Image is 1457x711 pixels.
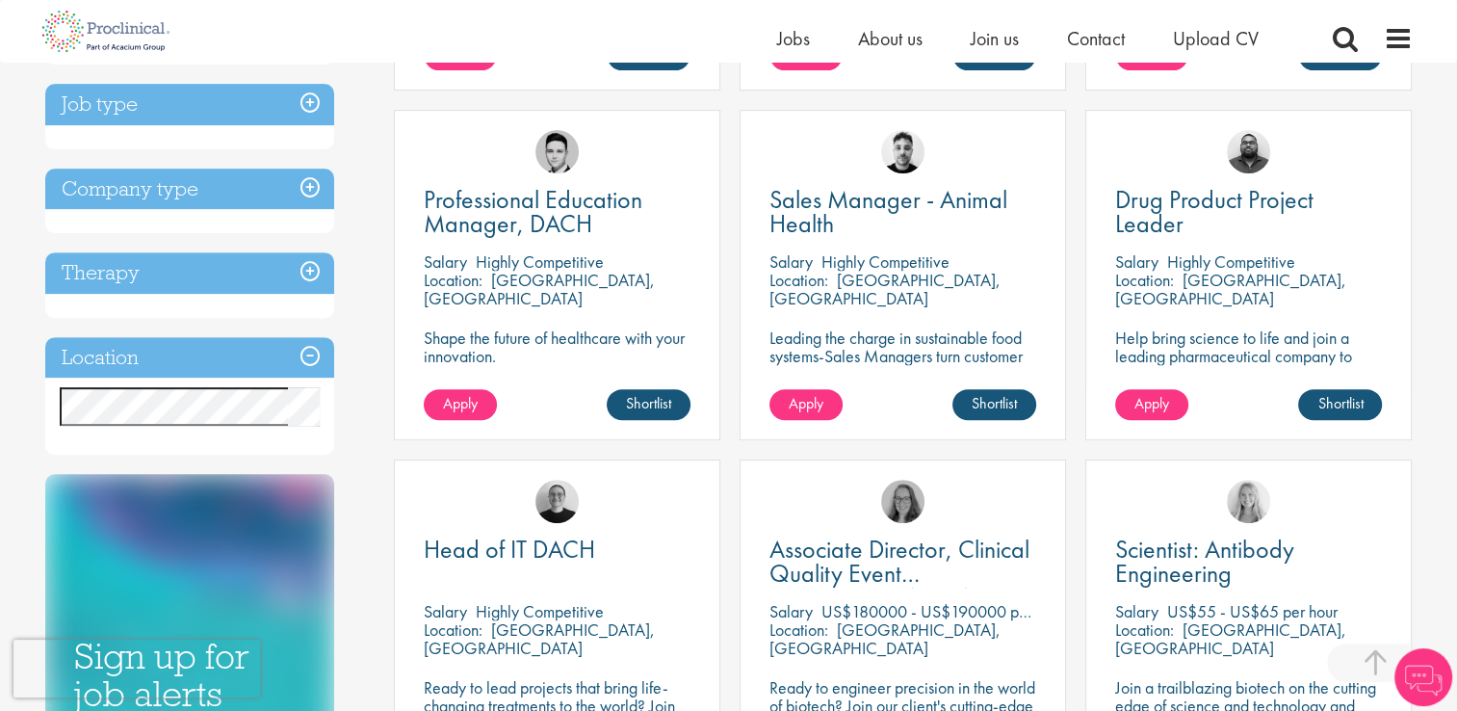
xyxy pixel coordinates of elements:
[769,389,843,420] a: Apply
[971,26,1019,51] a: Join us
[1227,480,1270,523] img: Shannon Briggs
[45,252,334,294] h3: Therapy
[1067,26,1125,51] a: Contact
[1115,269,1174,291] span: Location:
[424,188,690,236] a: Professional Education Manager, DACH
[45,169,334,210] h3: Company type
[476,600,604,622] p: Highly Competitive
[424,600,467,622] span: Salary
[424,250,467,273] span: Salary
[1115,183,1314,240] span: Drug Product Project Leader
[13,640,260,698] iframe: reCAPTCHA
[1115,269,1346,309] p: [GEOGRAPHIC_DATA], [GEOGRAPHIC_DATA]
[424,533,595,566] span: Head of IT DACH
[1115,329,1382,420] p: Help bring science to life and join a leading pharmaceutical company to play a key role in delive...
[881,480,924,523] img: Ingrid Aymes
[1115,619,1346,659] p: [GEOGRAPHIC_DATA], [GEOGRAPHIC_DATA]
[1115,600,1158,622] span: Salary
[777,26,810,51] a: Jobs
[881,130,924,173] img: Dean Fisher
[1115,250,1158,273] span: Salary
[1115,538,1382,586] a: Scientist: Antibody Engineering
[424,329,690,365] p: Shape the future of healthcare with your innovation.
[1227,130,1270,173] img: Ashley Bennett
[1167,250,1295,273] p: Highly Competitive
[535,480,579,523] img: Emma Pretorious
[424,183,642,240] span: Professional Education Manager, DACH
[858,26,923,51] a: About us
[424,269,655,309] p: [GEOGRAPHIC_DATA], [GEOGRAPHIC_DATA]
[1115,389,1188,420] a: Apply
[1298,389,1382,420] a: Shortlist
[769,188,1036,236] a: Sales Manager - Animal Health
[1115,188,1382,236] a: Drug Product Project Leader
[769,329,1036,383] p: Leading the charge in sustainable food systems-Sales Managers turn customer success into global p...
[424,269,482,291] span: Location:
[769,619,828,641] span: Location:
[424,619,482,641] span: Location:
[769,533,1029,614] span: Associate Director, Clinical Quality Event Management (GCP)
[1167,600,1338,622] p: US$55 - US$65 per hour
[789,393,823,413] span: Apply
[476,250,604,273] p: Highly Competitive
[769,600,813,622] span: Salary
[769,183,1007,240] span: Sales Manager - Animal Health
[1115,619,1174,641] span: Location:
[769,538,1036,586] a: Associate Director, Clinical Quality Event Management (GCP)
[535,130,579,173] img: Connor Lynes
[424,619,655,659] p: [GEOGRAPHIC_DATA], [GEOGRAPHIC_DATA]
[1134,393,1169,413] span: Apply
[1394,648,1452,706] img: Chatbot
[45,84,334,125] h3: Job type
[952,389,1036,420] a: Shortlist
[443,393,478,413] span: Apply
[769,269,828,291] span: Location:
[1115,533,1294,590] span: Scientist: Antibody Engineering
[821,600,1080,622] p: US$180000 - US$190000 per annum
[607,389,690,420] a: Shortlist
[45,337,334,379] h3: Location
[1173,26,1259,51] a: Upload CV
[821,250,950,273] p: Highly Competitive
[769,619,1001,659] p: [GEOGRAPHIC_DATA], [GEOGRAPHIC_DATA]
[424,389,497,420] a: Apply
[769,269,1001,309] p: [GEOGRAPHIC_DATA], [GEOGRAPHIC_DATA]
[769,250,813,273] span: Salary
[424,538,690,562] a: Head of IT DACH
